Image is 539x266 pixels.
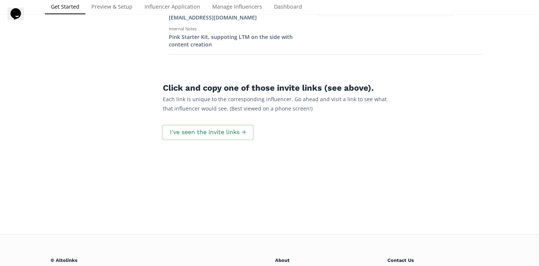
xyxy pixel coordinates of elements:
[169,33,306,48] div: Pink Starter Kit, suppoting LTM on the side with content creation
[169,14,306,21] div: [EMAIL_ADDRESS][DOMAIN_NAME]
[163,82,387,94] h4: Click and copy one of those invite links (see above).
[169,26,306,32] div: Internal Notes
[162,124,254,140] button: I've seen the invite links →
[163,94,387,113] p: Each link is unique to the corresponding influencer. Go ahead and visit a link to see what that i...
[7,7,31,30] iframe: chat widget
